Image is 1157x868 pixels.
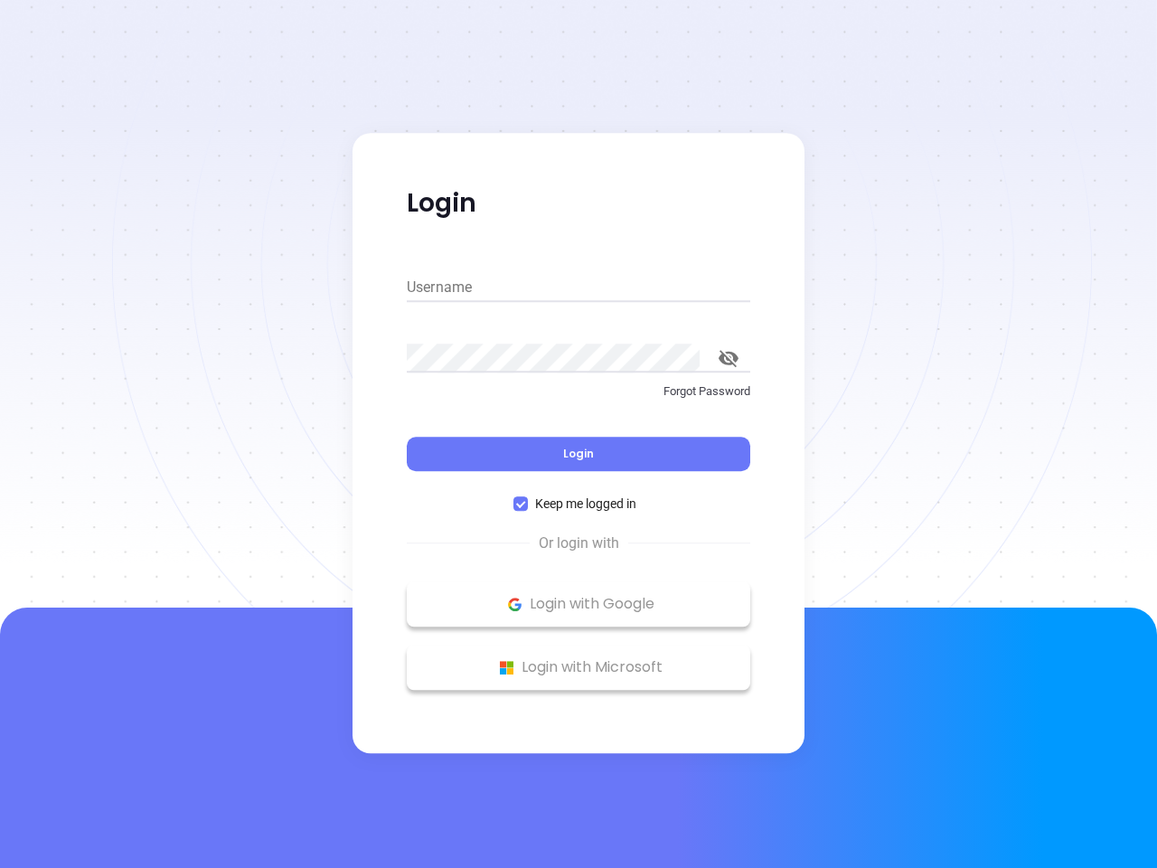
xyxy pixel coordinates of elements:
p: Login with Google [416,590,741,618]
button: Google Logo Login with Google [407,581,750,627]
button: Microsoft Logo Login with Microsoft [407,645,750,690]
img: Microsoft Logo [495,656,518,679]
img: Google Logo [503,593,526,616]
a: Forgot Password [407,382,750,415]
span: Login [563,446,594,461]
p: Login [407,187,750,220]
p: Login with Microsoft [416,654,741,681]
button: Login [407,437,750,471]
p: Forgot Password [407,382,750,401]
span: Or login with [530,533,628,554]
button: toggle password visibility [707,336,750,380]
span: Keep me logged in [528,494,644,514]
